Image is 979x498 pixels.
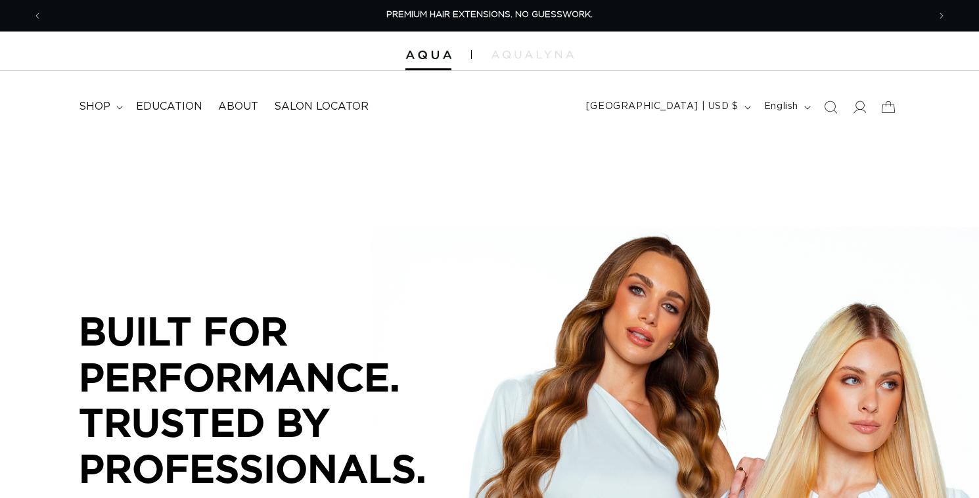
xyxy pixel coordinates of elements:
a: About [210,92,266,122]
a: Salon Locator [266,92,376,122]
button: Next announcement [927,3,956,28]
span: English [764,100,798,114]
summary: Search [816,93,845,122]
button: [GEOGRAPHIC_DATA] | USD $ [578,95,756,120]
button: English [756,95,816,120]
span: [GEOGRAPHIC_DATA] | USD $ [586,100,739,114]
p: BUILT FOR PERFORMANCE. TRUSTED BY PROFESSIONALS. [79,308,473,491]
a: Education [128,92,210,122]
span: PREMIUM HAIR EXTENSIONS. NO GUESSWORK. [386,11,593,19]
img: aqualyna.com [491,51,574,58]
span: Salon Locator [274,100,369,114]
summary: shop [71,92,128,122]
button: Previous announcement [23,3,52,28]
span: Education [136,100,202,114]
span: shop [79,100,110,114]
span: About [218,100,258,114]
img: Aqua Hair Extensions [405,51,451,60]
